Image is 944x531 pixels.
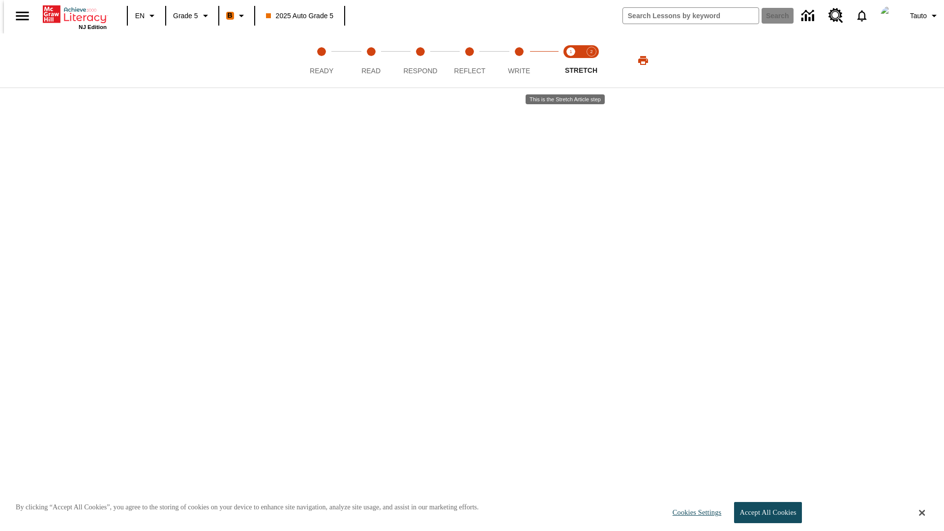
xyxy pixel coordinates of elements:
[491,33,548,88] button: Write step 5 of 5
[734,502,801,523] button: Accept All Cookies
[823,2,849,29] a: Resource Center, Will open in new tab
[875,3,906,29] button: Select a new avatar
[403,67,437,75] span: Respond
[16,502,479,512] p: By clicking “Accept All Cookies”, you agree to the storing of cookies on your device to enhance s...
[131,7,162,25] button: Language: EN, Select a language
[577,33,606,88] button: Stretch Respond step 2 of 2
[569,49,572,54] text: 1
[293,33,350,88] button: Ready step 1 of 5
[627,52,659,69] button: Print
[169,7,215,25] button: Grade: Grade 5, Select a grade
[565,66,597,74] span: STRETCH
[135,11,145,21] span: EN
[441,33,498,88] button: Reflect step 4 of 5
[79,24,107,30] span: NJ Edition
[906,7,944,25] button: Profile/Settings
[454,67,486,75] span: Reflect
[664,502,725,523] button: Cookies Settings
[8,1,37,30] button: Open side menu
[919,508,925,517] button: Close
[623,8,759,24] input: search field
[910,11,927,21] span: Tauto
[392,33,449,88] button: Respond step 3 of 5
[173,11,198,21] span: Grade 5
[222,7,251,25] button: Boost Class color is orange. Change class color
[508,67,530,75] span: Write
[881,6,900,26] img: avatar image
[266,11,334,21] span: 2025 Auto Grade 5
[342,33,399,88] button: Read step 2 of 5
[310,67,333,75] span: Ready
[796,2,823,29] a: Data Center
[590,49,592,54] text: 2
[43,3,107,30] div: Home
[557,33,585,88] button: Stretch Read step 1 of 2
[526,94,605,104] div: This is the Stretch Article step
[849,3,875,29] a: Notifications
[361,67,381,75] span: Read
[228,9,233,22] span: B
